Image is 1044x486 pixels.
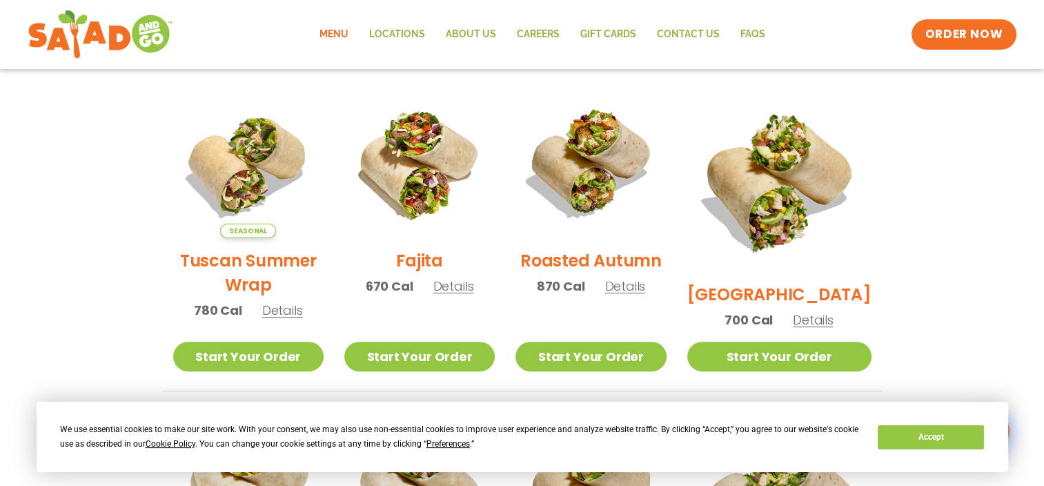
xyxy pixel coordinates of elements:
img: Product photo for BBQ Ranch Wrap [687,88,871,272]
h2: Tuscan Summer Wrap [173,249,324,297]
a: FAQs [730,19,776,50]
h2: Roasted Autumn [520,249,662,273]
a: Start Your Order [687,342,871,371]
img: Product photo for Tuscan Summer Wrap [173,88,324,238]
a: ORDER NOW [912,19,1016,50]
a: Contact Us [647,19,730,50]
span: Details [262,302,303,319]
a: Locations [359,19,435,50]
span: Preferences [426,439,470,449]
span: 780 Cal [194,301,242,320]
span: Cookie Policy [146,439,195,449]
h2: Fajita [396,249,443,273]
span: Details [793,311,834,329]
span: 670 Cal [366,277,413,295]
a: Start Your Order [515,342,666,371]
span: Details [433,278,474,295]
span: Details [604,278,645,295]
a: GIFT CARDS [570,19,647,50]
h2: [GEOGRAPHIC_DATA] [687,282,871,307]
span: 870 Cal [537,277,585,295]
img: new-SAG-logo-768×292 [28,7,173,62]
span: Seasonal [220,224,276,238]
nav: Menu [309,19,776,50]
span: 700 Cal [725,311,773,329]
a: Start Your Order [173,342,324,371]
div: We use essential cookies to make our site work. With your consent, we may also use non-essential ... [60,422,861,451]
a: Start Your Order [344,342,495,371]
a: Menu [309,19,359,50]
div: Cookie Consent Prompt [37,402,1008,472]
img: Product photo for Roasted Autumn Wrap [515,88,666,238]
a: About Us [435,19,506,50]
img: Product photo for Fajita Wrap [344,88,495,238]
a: Careers [506,19,570,50]
span: ORDER NOW [925,26,1003,43]
button: Accept [878,425,984,449]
